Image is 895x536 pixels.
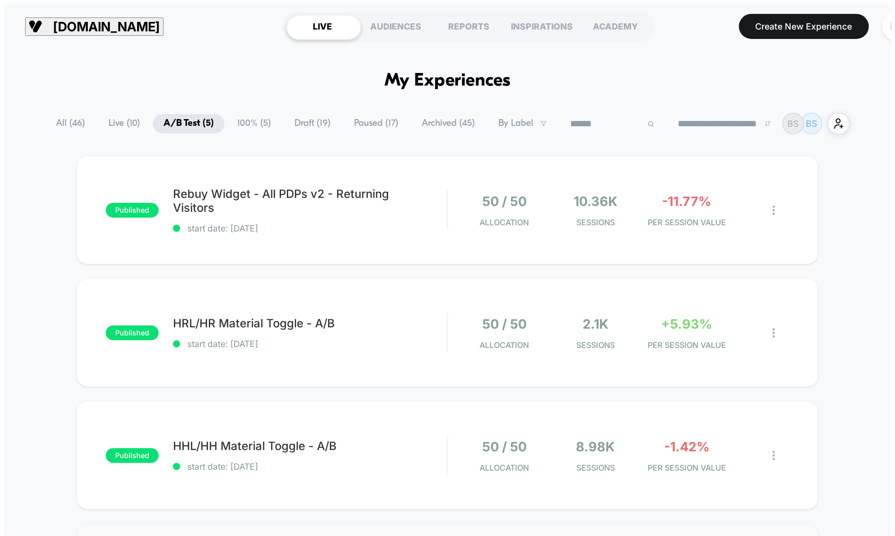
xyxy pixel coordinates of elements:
[173,187,447,214] span: Rebuy Widget - All PDPs v2 - Returning Visitors
[664,439,709,455] span: -1.42%
[645,218,729,227] span: PER SESSION VALUE
[480,340,529,350] span: Allocation
[662,316,713,332] span: +5.93%
[576,439,615,455] span: 8.98k
[343,114,409,133] span: Paused ( 17 )
[645,340,729,350] span: PER SESSION VALUE
[553,463,638,472] span: Sessions
[432,15,506,38] div: REPORTS
[553,340,638,350] span: Sessions
[498,118,533,129] span: By Label
[284,114,341,133] span: Draft ( 19 )
[480,463,529,472] span: Allocation
[579,15,652,38] div: ACADEMY
[173,339,447,349] span: start date: [DATE]
[773,328,775,338] img: close
[773,206,775,215] img: close
[482,193,527,209] span: 50 / 50
[411,114,485,133] span: Archived ( 45 )
[645,463,729,472] span: PER SESSION VALUE
[773,451,775,460] img: close
[806,118,817,129] p: BS
[45,114,95,133] span: All ( 46 )
[173,223,447,234] span: start date: [DATE]
[739,14,869,39] button: Create New Experience
[173,316,447,330] span: HRL/HR Material Toggle - A/B
[482,316,527,332] span: 50 / 50
[153,114,225,133] span: A/B Test ( 5 )
[98,114,151,133] span: Live ( 10 )
[765,121,770,126] img: end
[286,15,359,38] div: LIVE
[106,448,159,463] span: published
[53,19,160,34] span: [DOMAIN_NAME]
[29,20,42,33] img: Visually logo
[25,17,164,36] button: [DOMAIN_NAME]
[574,193,618,209] span: 10.36k
[662,193,712,209] span: -11.77%
[583,316,609,332] span: 2.1k
[385,71,510,91] h1: My Experiences
[787,118,799,129] p: BS
[359,15,432,38] div: AUDIENCES
[173,461,447,472] span: start date: [DATE]
[173,439,447,453] span: HHL/HH Material Toggle - A/B
[553,218,638,227] span: Sessions
[106,203,159,218] span: published
[482,439,527,455] span: 50 / 50
[106,326,159,340] span: published
[506,15,579,38] div: INSPIRATIONS
[227,114,282,133] span: 100% ( 5 )
[480,218,529,227] span: Allocation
